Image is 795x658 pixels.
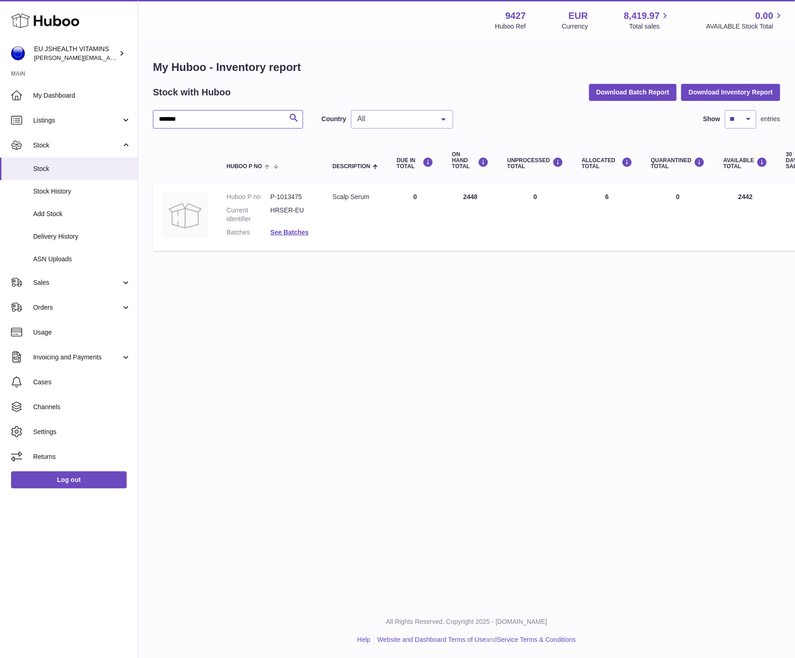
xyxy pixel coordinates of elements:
[33,116,121,125] span: Listings
[33,452,131,461] span: Returns
[33,353,121,362] span: Invoicing and Payments
[387,183,443,251] td: 0
[34,54,185,61] span: [PERSON_NAME][EMAIL_ADDRESS][DOMAIN_NAME]
[724,157,768,170] div: AVAILABLE Total
[357,636,371,643] a: Help
[33,255,131,264] span: ASN Uploads
[227,228,270,237] dt: Batches
[589,84,677,100] button: Download Batch Report
[505,10,526,22] strong: 9427
[227,193,270,201] dt: Huboo P no
[33,91,131,100] span: My Dashboard
[33,278,121,287] span: Sales
[322,115,346,123] label: Country
[706,22,784,31] span: AVAILABLE Stock Total
[355,114,434,123] span: All
[573,183,642,251] td: 6
[33,187,131,196] span: Stock History
[33,232,131,241] span: Delivery History
[33,164,131,173] span: Stock
[374,635,576,644] li: and
[507,157,563,170] div: UNPROCESSED Total
[33,378,131,387] span: Cases
[629,22,670,31] span: Total sales
[495,22,526,31] div: Huboo Ref
[270,193,314,201] dd: P-1013475
[33,428,131,436] span: Settings
[270,229,309,236] a: See Batches
[624,10,660,22] span: 8,419.97
[153,60,780,75] h1: My Huboo - Inventory report
[568,10,588,22] strong: EUR
[498,183,573,251] td: 0
[333,164,370,170] span: Description
[162,193,208,239] img: product image
[703,115,720,123] label: Show
[270,206,314,223] dd: HRSER-EU
[227,164,262,170] span: Huboo P no
[227,206,270,223] dt: Current identifier
[333,193,378,201] div: Scalp Serum
[706,10,784,31] a: 0.00 AVAILABLE Stock Total
[11,471,127,488] a: Log out
[761,115,780,123] span: entries
[755,10,773,22] span: 0.00
[397,157,433,170] div: DUE IN TOTAL
[443,183,498,251] td: 2448
[377,636,486,643] a: Website and Dashboard Terms of Use
[33,210,131,218] span: Add Stock
[153,86,231,99] h2: Stock with Huboo
[146,617,788,626] p: All Rights Reserved. Copyright 2025 - [DOMAIN_NAME]
[34,45,117,62] div: EU JSHEALTH VITAMINS
[497,636,576,643] a: Service Terms & Conditions
[624,10,671,31] a: 8,419.97 Total sales
[33,141,121,150] span: Stock
[681,84,780,100] button: Download Inventory Report
[33,328,131,337] span: Usage
[676,193,680,200] span: 0
[11,47,25,60] img: laura@jessicasepel.com
[582,157,632,170] div: ALLOCATED Total
[452,152,489,170] div: ON HAND Total
[33,303,121,312] span: Orders
[714,183,777,251] td: 2442
[33,403,131,411] span: Channels
[562,22,588,31] div: Currency
[651,157,705,170] div: QUARANTINED Total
